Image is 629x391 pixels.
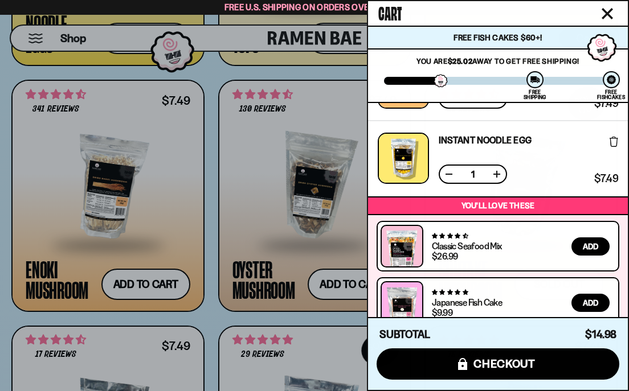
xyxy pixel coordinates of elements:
button: Close cart [599,5,616,22]
span: $7.49 [594,98,618,109]
span: 4.68 stars [432,232,468,240]
span: $7.49 [594,174,618,184]
span: Cart [378,1,402,23]
span: Free U.S. Shipping on Orders over $40 🍜 [224,2,405,13]
button: checkout [377,348,619,380]
p: You are away to get Free Shipping! [384,56,612,65]
span: Add [583,242,598,250]
a: Japanese Fish Cake [432,297,502,308]
button: Add [571,237,610,256]
strong: $25.02 [448,56,473,65]
button: Add [571,294,610,312]
span: checkout [473,357,536,370]
div: $9.99 [432,308,452,317]
h4: Subtotal [379,329,430,340]
span: 4.77 stars [432,289,468,296]
span: Add [583,299,598,307]
a: Classic Seafood Mix [432,240,502,252]
span: Free Fish Cakes $60+! [454,32,542,43]
div: Free Fishcakes [597,89,625,100]
span: $14.98 [585,328,616,341]
div: Free Shipping [524,89,546,100]
span: 1 [464,170,482,179]
a: Instant Noodle Egg [439,135,532,145]
div: $26.99 [432,252,458,261]
p: You’ll love these [371,200,625,211]
span: 1 [464,94,482,104]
